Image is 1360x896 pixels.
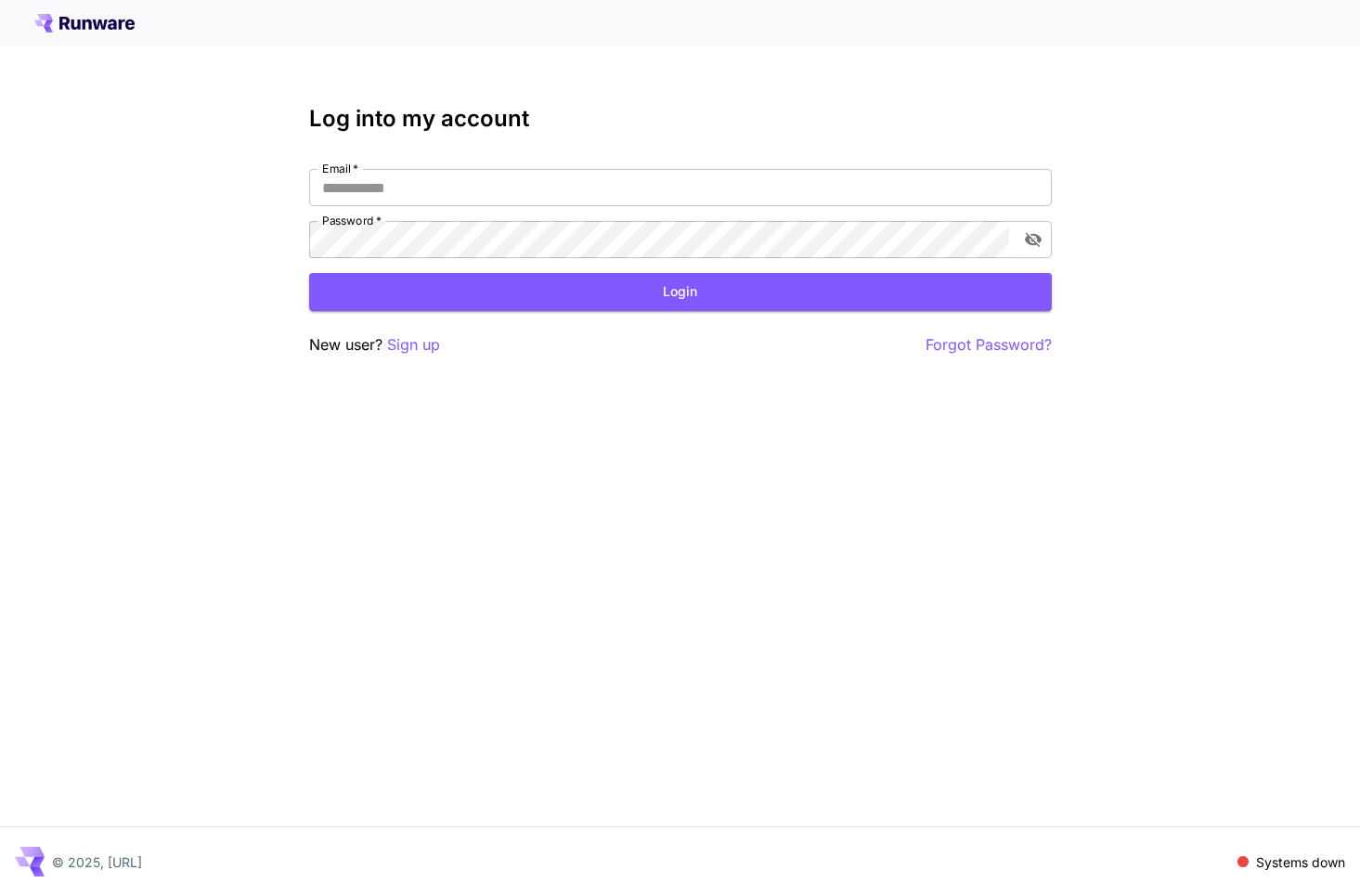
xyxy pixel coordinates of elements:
button: toggle password visibility [1017,223,1050,256]
label: Password [322,213,382,228]
label: Email [322,161,358,176]
button: Login [309,273,1052,311]
h3: Log into my account [309,106,1052,132]
button: Sign up [387,333,440,357]
p: Systems down [1256,852,1345,872]
button: Forgot Password? [926,333,1052,357]
p: New user? [309,333,440,357]
p: © 2025, [URL] [52,852,142,872]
